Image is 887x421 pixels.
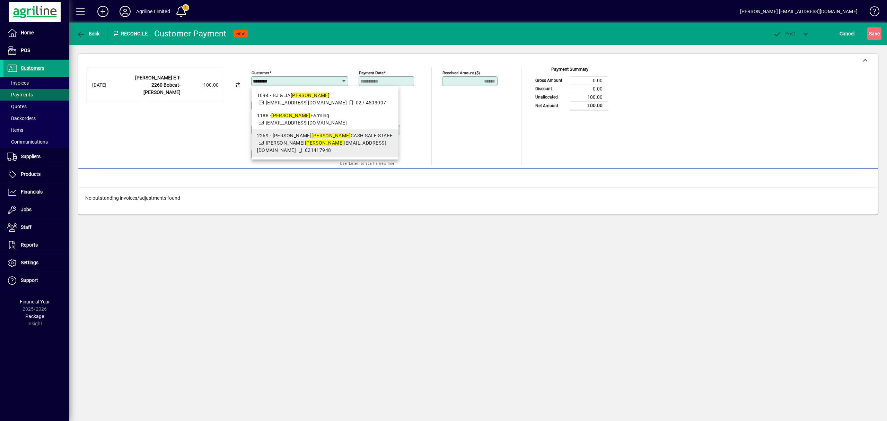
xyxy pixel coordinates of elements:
[21,65,44,71] span: Customers
[154,28,227,39] div: Customer Payment
[3,254,69,272] a: Settings
[3,183,69,201] a: Financials
[69,27,107,40] app-page-header-button: Back
[840,28,855,39] span: Cancel
[77,31,100,36] span: Back
[869,31,872,36] span: S
[532,101,570,110] td: Net Amount
[271,113,310,118] em: [PERSON_NAME]
[184,81,219,89] div: 100.00
[21,277,38,283] span: Support
[3,219,69,236] a: Staff
[21,30,34,35] span: Home
[92,5,114,18] button: Add
[107,28,149,39] div: Reconcile
[21,242,38,248] span: Reports
[532,85,570,93] td: Discount
[7,139,48,145] span: Communications
[7,104,27,109] span: Quotes
[864,1,878,24] a: Knowledge Base
[3,136,69,148] a: Communications
[257,132,393,139] div: 2269 - [PERSON_NAME] CASH SALE STAFF
[114,5,136,18] button: Profile
[3,24,69,42] a: Home
[21,154,41,159] span: Suppliers
[570,93,608,101] td: 100.00
[25,313,44,319] span: Package
[21,260,38,265] span: Settings
[266,100,347,105] span: [EMAIL_ADDRESS][DOMAIN_NAME]
[252,70,269,75] mat-label: Customer
[3,112,69,124] a: Backorders
[257,112,393,119] div: 1188 - Farming
[305,147,331,153] span: 021417948
[869,28,880,39] span: ave
[252,109,398,129] mat-option: 1188 - Crawford Farming
[3,166,69,183] a: Products
[20,299,50,304] span: Financial Year
[257,92,393,99] div: 1094 - BJ & JA
[570,76,608,85] td: 0.00
[3,42,69,59] a: POS
[21,207,32,212] span: Jobs
[3,237,69,254] a: Reports
[136,6,170,17] div: Agriline Limited
[92,81,120,89] div: [DATE]
[570,85,608,93] td: 0.00
[252,89,398,109] mat-option: 1094 - BJ & JA Crawford
[359,70,384,75] mat-label: Payment Date
[773,31,796,36] span: ost
[21,48,30,53] span: POS
[532,68,608,111] app-page-summary-card: Payment Summary
[252,129,398,157] mat-option: 2269 - Ethan Crawford CASH SALE STAFF
[266,120,347,126] span: [EMAIL_ADDRESS][DOMAIN_NAME]
[311,133,351,138] em: [PERSON_NAME]
[7,92,33,97] span: Payments
[785,31,788,36] span: P
[3,124,69,136] a: Items
[3,101,69,112] a: Quotes
[305,140,344,146] em: [PERSON_NAME]
[532,76,570,85] td: Gross Amount
[340,159,394,167] mat-hint: Use 'Enter' to start a new line
[570,101,608,110] td: 100.00
[838,27,857,40] button: Cancel
[3,89,69,101] a: Payments
[532,66,608,76] div: Payment Summary
[7,80,29,86] span: Invoices
[442,70,480,75] mat-label: Received Amount ($)
[7,127,23,133] span: Items
[21,224,32,230] span: Staff
[257,140,386,153] span: [PERSON_NAME] [EMAIL_ADDRESS][DOMAIN_NAME]
[3,201,69,218] a: Jobs
[3,77,69,89] a: Invoices
[21,189,43,195] span: Financials
[135,75,181,95] strong: [PERSON_NAME] E T-2260 Bobcat-[PERSON_NAME]
[291,93,330,98] em: [PERSON_NAME]
[21,171,41,177] span: Products
[3,272,69,289] a: Support
[75,27,102,40] button: Back
[7,115,36,121] span: Backorders
[867,27,881,40] button: Save
[532,93,570,101] td: Unallocated
[78,188,878,209] div: No outstanding invoices/adjustments found
[740,6,858,17] div: [PERSON_NAME] [EMAIL_ADDRESS][DOMAIN_NAME]
[3,148,69,165] a: Suppliers
[770,27,799,40] button: Post
[236,32,245,36] span: NEW
[356,100,386,105] span: 027 4503007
